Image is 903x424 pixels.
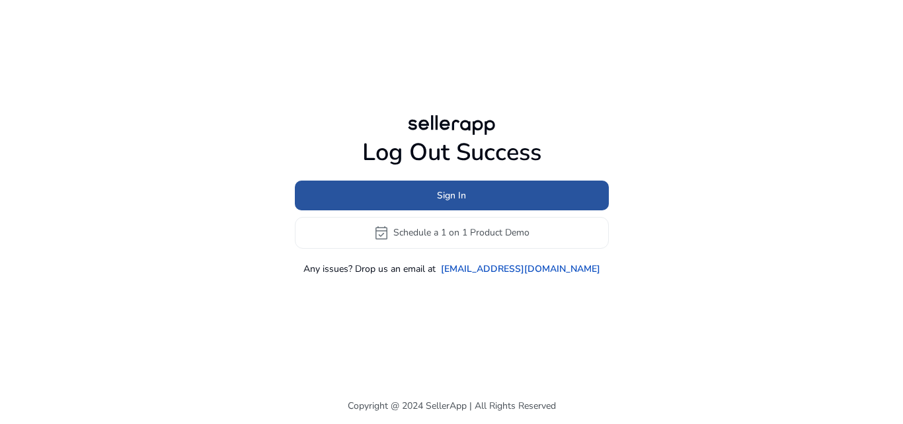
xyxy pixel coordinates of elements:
[437,189,466,202] span: Sign In
[441,262,600,276] a: [EMAIL_ADDRESS][DOMAIN_NAME]
[295,138,609,167] h1: Log Out Success
[295,217,609,249] button: event_availableSchedule a 1 on 1 Product Demo
[373,225,389,241] span: event_available
[295,181,609,210] button: Sign In
[303,262,436,276] p: Any issues? Drop us an email at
